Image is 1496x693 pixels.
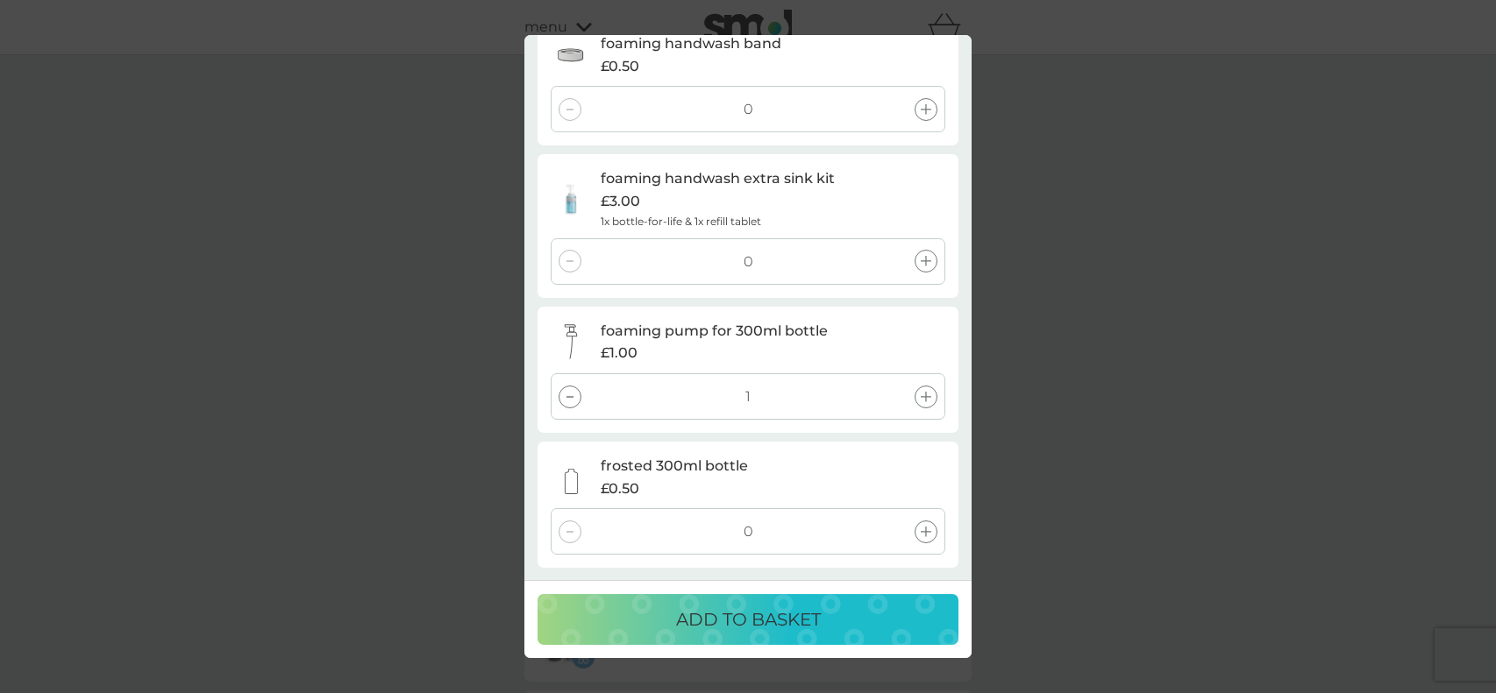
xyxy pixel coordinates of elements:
[554,460,588,495] img: frosted 300ml bottle
[744,251,753,273] p: 0
[601,213,761,230] p: 1x bottle-for-life & 1x refill tablet
[745,385,751,408] p: 1
[551,181,592,216] img: foaming handwash extra sink kit
[744,520,753,543] p: 0
[601,55,639,78] span: £0.50
[553,38,588,73] img: foaming handwash band
[601,190,640,213] span: £3.00
[601,320,828,343] p: foaming pump for 300ml bottle
[601,477,639,500] span: £0.50
[601,343,638,365] span: £1.00
[601,32,781,55] p: foaming handwash band
[744,98,753,121] p: 0
[553,325,588,360] img: foaming pump for 300ml bottle
[601,455,748,477] p: frosted 300ml bottle
[538,594,958,645] button: ADD TO BASKET
[601,168,835,191] p: foaming handwash extra sink kit
[676,605,821,633] p: ADD TO BASKET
